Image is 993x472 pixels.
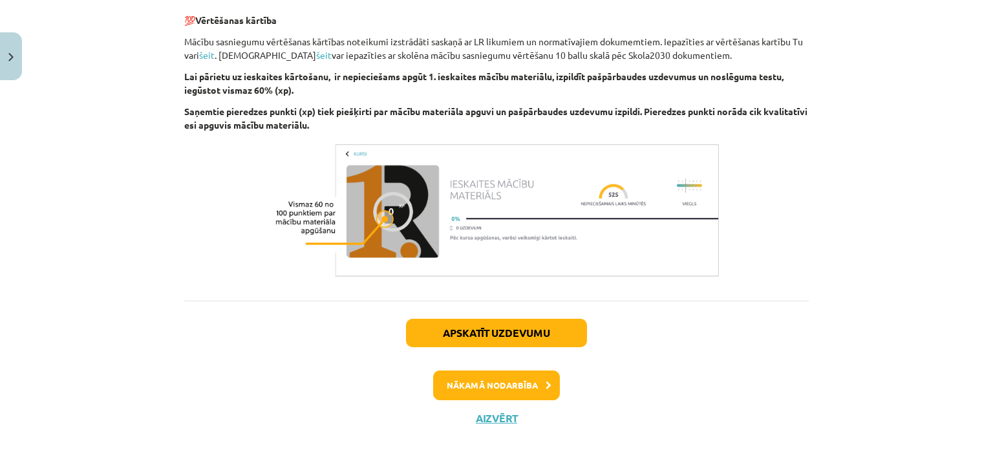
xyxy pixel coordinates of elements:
[8,53,14,61] img: icon-close-lesson-0947bae3869378f0d4975bcd49f059093ad1ed9edebbc8119c70593378902aed.svg
[184,35,809,62] p: Mācību sasniegumu vērtēšanas kārtības noteikumi izstrādāti saskaņā ar LR likumiem un normatīvajie...
[184,70,784,96] b: Lai pārietu uz ieskaites kārtošanu, ir nepieciešams apgūt 1. ieskaites mācību materiālu, izpildīt...
[316,49,332,61] a: šeit
[199,49,215,61] a: šeit
[472,412,521,425] button: Aizvērt
[433,370,560,400] button: Nākamā nodarbība
[195,14,277,26] b: Vērtēšanas kārtība
[406,319,587,347] button: Apskatīt uzdevumu
[184,105,807,131] b: Saņemtie pieredzes punkti (xp) tiek piešķirti par mācību materiāla apguvi un pašpārbaudes uzdevum...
